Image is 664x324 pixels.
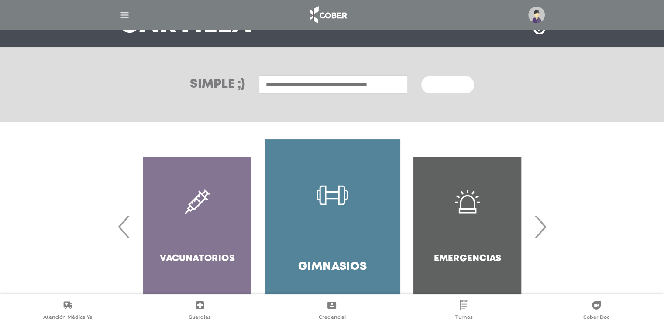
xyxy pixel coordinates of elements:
span: Previous [116,203,133,250]
a: Turnos [398,300,530,322]
span: Cober Doc [583,314,609,322]
span: Credencial [318,314,345,322]
span: Buscar [432,82,457,88]
h3: Cartilla [119,14,252,37]
a: Guardias [134,300,266,322]
img: logo_cober_home-white.png [305,4,351,25]
span: Turnos [455,314,473,322]
h4: Gimnasios [298,260,367,274]
span: Next [532,203,549,250]
img: profile-placeholder.svg [528,7,545,23]
a: Gimnasios [265,139,400,314]
a: Atención Médica Ya [2,300,134,322]
img: Cober_menu-lines-white.svg [119,10,130,21]
a: Credencial [266,300,398,322]
button: Buscar [421,76,474,93]
span: Atención Médica Ya [43,314,93,322]
span: Guardias [189,314,211,322]
a: Cober Doc [530,300,662,322]
h3: Simple ;) [190,79,245,91]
